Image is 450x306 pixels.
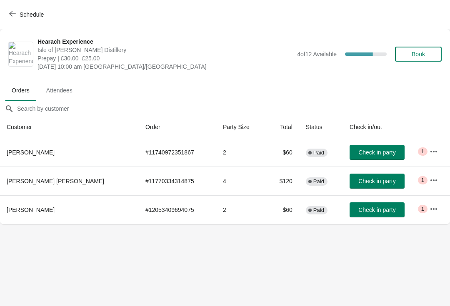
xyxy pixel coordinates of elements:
td: # 11770334314875 [139,167,216,195]
span: Hearach Experience [37,37,293,46]
th: Total [266,116,299,138]
button: Check in party [350,174,405,189]
span: Paid [313,149,324,156]
span: Paid [313,178,324,185]
span: Attendees [40,83,79,98]
span: 4 of 12 Available [297,51,337,57]
span: Paid [313,207,324,214]
th: Check in/out [343,116,423,138]
td: 2 [216,138,266,167]
span: Check in party [358,206,395,213]
span: [PERSON_NAME] [7,149,55,156]
input: Search by customer [17,101,450,116]
span: Check in party [358,149,395,156]
span: Isle of [PERSON_NAME] Distillery [37,46,293,54]
th: Party Size [216,116,266,138]
button: Check in party [350,202,405,217]
td: $120 [266,167,299,195]
img: Hearach Experience [9,42,33,66]
th: Status [299,116,343,138]
td: # 11740972351867 [139,138,216,167]
td: $60 [266,138,299,167]
th: Order [139,116,216,138]
button: Book [395,47,442,62]
td: $60 [266,195,299,224]
span: 1 [421,206,424,212]
td: # 12053409694075 [139,195,216,224]
button: Schedule [4,7,50,22]
span: Prepay | £30.00–£25.00 [37,54,293,62]
span: [PERSON_NAME] [7,206,55,213]
td: 4 [216,167,266,195]
td: 2 [216,195,266,224]
span: 1 [421,148,424,155]
span: Schedule [20,11,44,18]
button: Check in party [350,145,405,160]
span: [DATE] 10:00 am [GEOGRAPHIC_DATA]/[GEOGRAPHIC_DATA] [37,62,293,71]
span: Book [412,51,425,57]
span: Check in party [358,178,395,184]
span: 1 [421,177,424,184]
span: Orders [5,83,36,98]
span: [PERSON_NAME] [PERSON_NAME] [7,178,104,184]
